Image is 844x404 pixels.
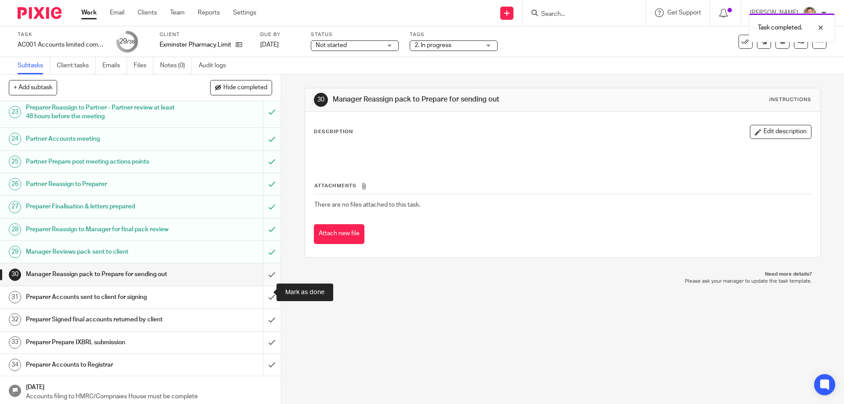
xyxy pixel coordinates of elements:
[160,57,192,74] a: Notes (0)
[311,31,399,38] label: Status
[138,8,157,17] a: Clients
[260,42,279,48] span: [DATE]
[134,57,153,74] a: Files
[199,57,233,74] a: Audit logs
[9,156,21,168] div: 25
[803,6,817,20] img: High%20Res%20Andrew%20Price%20Accountants_Poppy%20Jakes%20photography-1118.jpg
[26,101,178,124] h1: Preparer Reassign to Partner - Partner review at least 48 hours before the meeting
[314,224,364,244] button: Attach new file
[18,31,105,38] label: Task
[9,336,21,349] div: 33
[210,80,272,95] button: Hide completed
[750,125,811,139] button: Edit description
[26,200,178,213] h1: Preparer Finalisation & letters prepared
[26,268,178,281] h1: Manager Reassign pack to Prepare for sending out
[9,359,21,371] div: 34
[26,392,272,401] p: Accounts filing to HMRC/Compnaies House must be complete
[314,128,353,135] p: Description
[198,8,220,17] a: Reports
[9,106,21,118] div: 23
[110,8,124,17] a: Email
[314,183,357,188] span: Attachments
[9,246,21,258] div: 29
[26,291,178,304] h1: Preparer Accounts sent to client for signing
[9,80,57,95] button: + Add subtask
[102,57,127,74] a: Emails
[415,42,451,48] span: 2. In progress
[333,95,582,104] h1: Manager Reassign pack to Prepare for sending out
[26,132,178,146] h1: Partner Accounts meeting
[9,223,21,236] div: 28
[9,133,21,145] div: 24
[260,31,300,38] label: Due by
[9,178,21,190] div: 26
[9,291,21,303] div: 31
[314,93,328,107] div: 30
[9,201,21,213] div: 27
[26,155,178,168] h1: Partner Prepare post meeting actions points
[233,8,256,17] a: Settings
[26,223,178,236] h1: Preparer Reassign to Manager for final pack review
[18,57,50,74] a: Subtasks
[26,313,178,326] h1: Preparer Signed final accounts returned by client
[26,358,178,371] h1: Preparer Accounts to Registrar
[316,42,347,48] span: Not started
[26,336,178,349] h1: Preparer Prepare IXBRL submission
[160,40,231,49] p: Exminster Pharmacy Limited
[119,36,135,47] div: 29
[758,23,802,32] p: Task completed.
[313,271,811,278] p: Need more details?
[769,96,811,103] div: Instructions
[26,178,178,191] h1: Partner Reassign to Preparer
[9,269,21,281] div: 30
[26,245,178,258] h1: Manager Reviews pack sent to client
[18,40,105,49] div: AC001 Accounts limited company non management accounts
[410,31,498,38] label: Tags
[313,278,811,285] p: Please ask your manager to update the task template.
[314,202,420,208] span: There are no files attached to this task.
[160,31,249,38] label: Client
[170,8,185,17] a: Team
[26,381,272,392] h1: [DATE]
[81,8,97,17] a: Work
[223,84,267,91] span: Hide completed
[18,7,62,19] img: Pixie
[127,40,135,44] small: /38
[57,57,96,74] a: Client tasks
[9,313,21,326] div: 32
